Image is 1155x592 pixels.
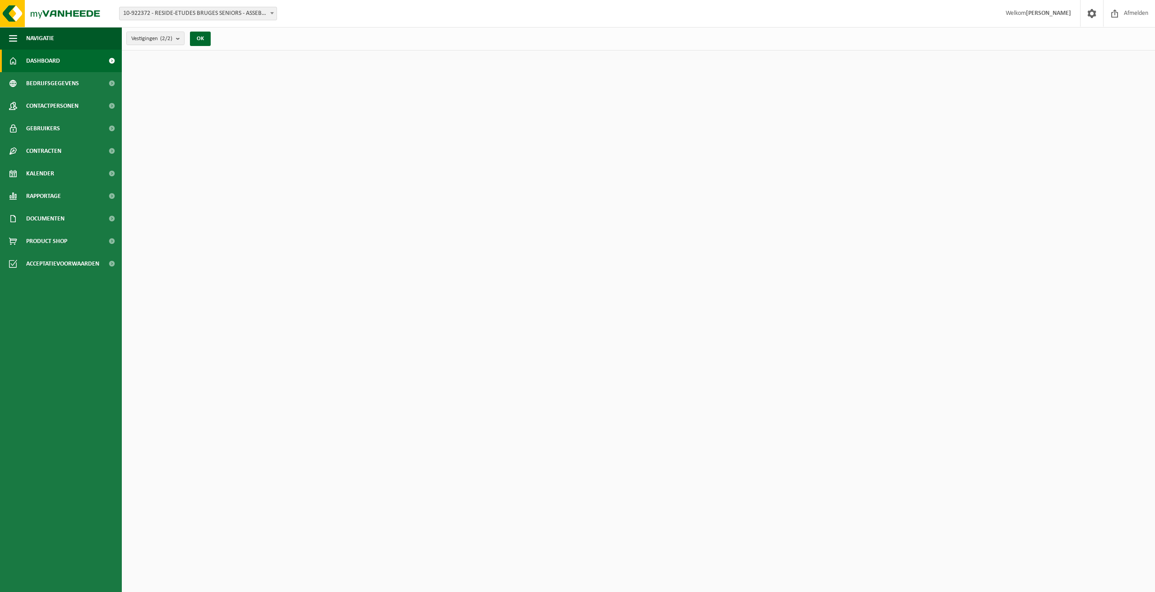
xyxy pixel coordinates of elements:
span: Navigatie [26,27,54,50]
span: 10-922372 - RESIDE-ETUDES BRUGES SENIORS - ASSEBROEK [120,7,277,20]
span: Product Shop [26,230,67,252]
span: Bedrijfsgegevens [26,72,79,95]
button: Vestigingen(2/2) [126,32,185,45]
button: OK [190,32,211,46]
span: Kalender [26,162,54,185]
count: (2/2) [160,36,172,41]
strong: [PERSON_NAME] [1026,10,1071,17]
span: Rapportage [26,185,61,207]
span: Contactpersonen [26,95,79,117]
span: Gebruikers [26,117,60,140]
span: Dashboard [26,50,60,72]
span: Contracten [26,140,61,162]
span: Vestigingen [131,32,172,46]
span: Acceptatievoorwaarden [26,252,99,275]
span: 10-922372 - RESIDE-ETUDES BRUGES SENIORS - ASSEBROEK [119,7,277,20]
span: Documenten [26,207,65,230]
